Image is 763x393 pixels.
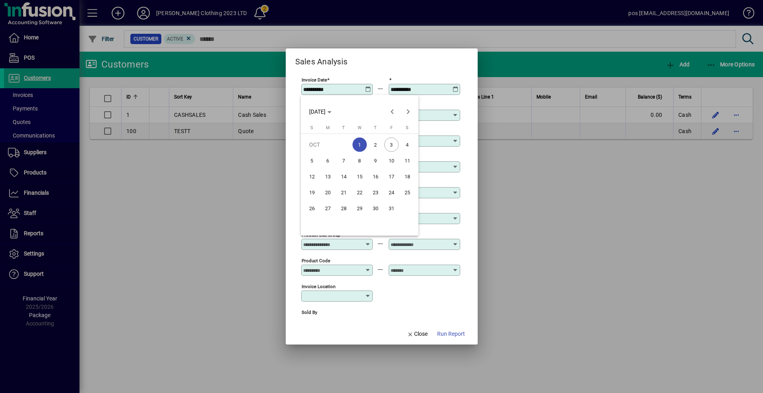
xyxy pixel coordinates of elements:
[368,201,383,215] span: 30
[399,168,415,184] button: Sat Oct 18 2025
[384,185,399,199] span: 24
[383,137,399,153] button: Fri Oct 03 2025
[352,200,368,216] button: Wed Oct 29 2025
[320,153,336,168] button: Mon Oct 06 2025
[305,201,319,215] span: 26
[337,153,351,168] span: 7
[383,184,399,200] button: Fri Oct 24 2025
[352,153,368,168] button: Wed Oct 08 2025
[383,168,399,184] button: Fri Oct 17 2025
[304,137,352,153] td: OCT
[399,184,415,200] button: Sat Oct 25 2025
[321,201,335,215] span: 27
[352,201,367,215] span: 29
[321,169,335,184] span: 13
[400,137,414,152] span: 4
[306,105,335,119] button: Choose month and year
[400,104,416,120] button: Next month
[368,200,383,216] button: Thu Oct 30 2025
[305,153,319,168] span: 5
[384,169,399,184] span: 17
[399,137,415,153] button: Sat Oct 04 2025
[400,185,414,199] span: 25
[320,184,336,200] button: Mon Oct 20 2025
[400,169,414,184] span: 18
[304,200,320,216] button: Sun Oct 26 2025
[336,200,352,216] button: Tue Oct 28 2025
[310,125,313,130] span: S
[321,153,335,168] span: 6
[368,184,383,200] button: Thu Oct 23 2025
[400,153,414,168] span: 11
[352,184,368,200] button: Wed Oct 22 2025
[304,184,320,200] button: Sun Oct 19 2025
[374,125,377,130] span: T
[358,125,362,130] span: W
[337,185,351,199] span: 21
[337,201,351,215] span: 28
[384,201,399,215] span: 31
[320,200,336,216] button: Mon Oct 27 2025
[337,169,351,184] span: 14
[368,153,383,168] span: 9
[309,108,325,115] span: [DATE]
[390,125,393,130] span: F
[336,184,352,200] button: Tue Oct 21 2025
[336,168,352,184] button: Tue Oct 14 2025
[352,169,367,184] span: 15
[384,104,400,120] button: Previous month
[368,185,383,199] span: 23
[368,137,383,152] span: 2
[384,153,399,168] span: 10
[368,153,383,168] button: Thu Oct 09 2025
[352,153,367,168] span: 8
[304,153,320,168] button: Sun Oct 05 2025
[326,125,330,130] span: M
[352,137,367,152] span: 1
[352,185,367,199] span: 22
[305,169,319,184] span: 12
[305,185,319,199] span: 19
[368,137,383,153] button: Thu Oct 02 2025
[383,153,399,168] button: Fri Oct 10 2025
[384,137,399,152] span: 3
[399,153,415,168] button: Sat Oct 11 2025
[352,137,368,153] button: Wed Oct 01 2025
[342,125,345,130] span: T
[406,125,409,130] span: S
[368,169,383,184] span: 16
[368,168,383,184] button: Thu Oct 16 2025
[304,168,320,184] button: Sun Oct 12 2025
[352,168,368,184] button: Wed Oct 15 2025
[383,200,399,216] button: Fri Oct 31 2025
[321,185,335,199] span: 20
[336,153,352,168] button: Tue Oct 07 2025
[320,168,336,184] button: Mon Oct 13 2025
